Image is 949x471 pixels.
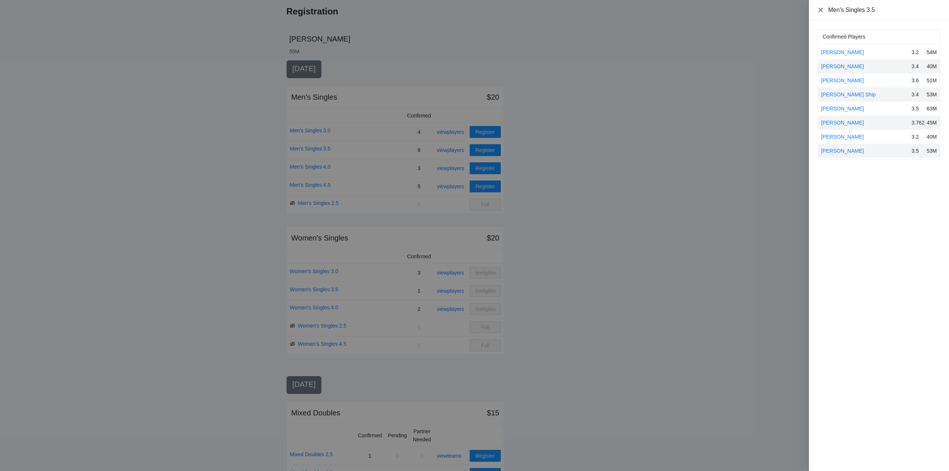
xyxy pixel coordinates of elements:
a: [PERSON_NAME] [821,106,864,112]
div: 40M [926,62,937,70]
button: Close [818,7,824,13]
a: [PERSON_NAME] [821,77,864,83]
div: 3.5 [912,105,923,113]
div: 45M [926,119,937,127]
a: [PERSON_NAME] [821,63,864,69]
a: [PERSON_NAME] [821,134,864,140]
div: 3.4 [912,90,923,99]
a: [PERSON_NAME] Ship [821,92,876,97]
span: close [818,7,824,13]
div: 3.4 [912,62,923,70]
a: [PERSON_NAME] [821,148,864,154]
a: [PERSON_NAME] [821,49,864,55]
div: 3.5 [912,147,923,155]
div: 3.762 [912,119,923,127]
div: 3.2 [912,133,923,141]
a: [PERSON_NAME] [821,120,864,126]
div: 54M [926,48,937,56]
div: 40M [926,133,937,141]
div: Confirmed Players [823,30,935,44]
div: 3.2 [912,48,923,56]
div: 3.6 [912,76,923,84]
div: 53M [926,90,937,99]
div: Men's Singles 3.5 [828,6,940,14]
div: 53M [926,147,937,155]
div: 51M [926,76,937,84]
div: 63M [926,105,937,113]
